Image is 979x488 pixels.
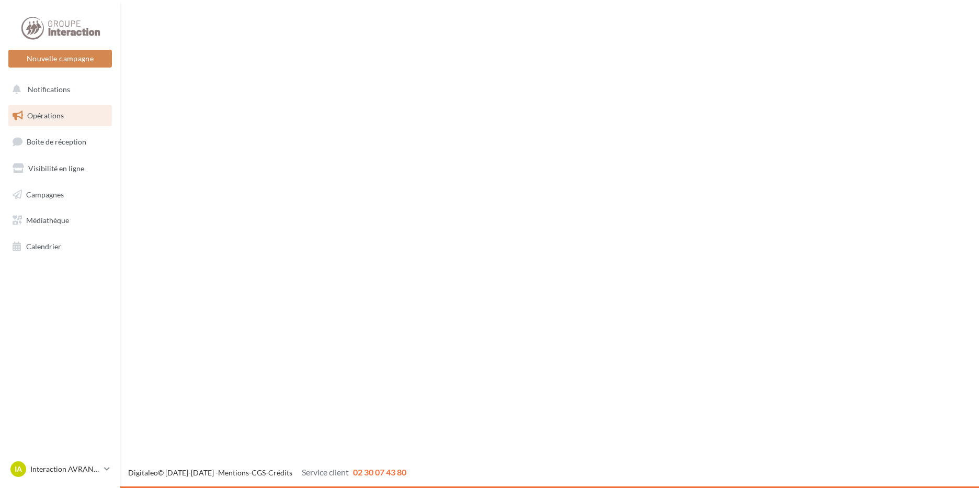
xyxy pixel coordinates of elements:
a: Boîte de réception [6,130,114,153]
span: © [DATE]-[DATE] - - - [128,468,406,477]
span: Notifications [28,85,70,94]
span: Visibilité en ligne [28,164,84,173]
a: Calendrier [6,236,114,258]
a: Digitaleo [128,468,158,477]
a: IA Interaction AVRANCHES [8,459,112,479]
a: Médiathèque [6,209,114,231]
span: Calendrier [26,242,61,251]
span: Médiathèque [26,216,69,225]
a: Opérations [6,105,114,127]
a: Campagnes [6,184,114,206]
a: Visibilité en ligne [6,158,114,180]
span: IA [15,464,22,474]
span: Opérations [27,111,64,120]
a: Crédits [268,468,292,477]
a: CGS [252,468,266,477]
span: Campagnes [26,190,64,198]
a: Mentions [218,468,249,477]
span: Service client [302,467,349,477]
span: 02 30 07 43 80 [353,467,406,477]
p: Interaction AVRANCHES [30,464,100,474]
button: Nouvelle campagne [8,50,112,68]
span: Boîte de réception [27,137,86,146]
button: Notifications [6,79,110,101]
